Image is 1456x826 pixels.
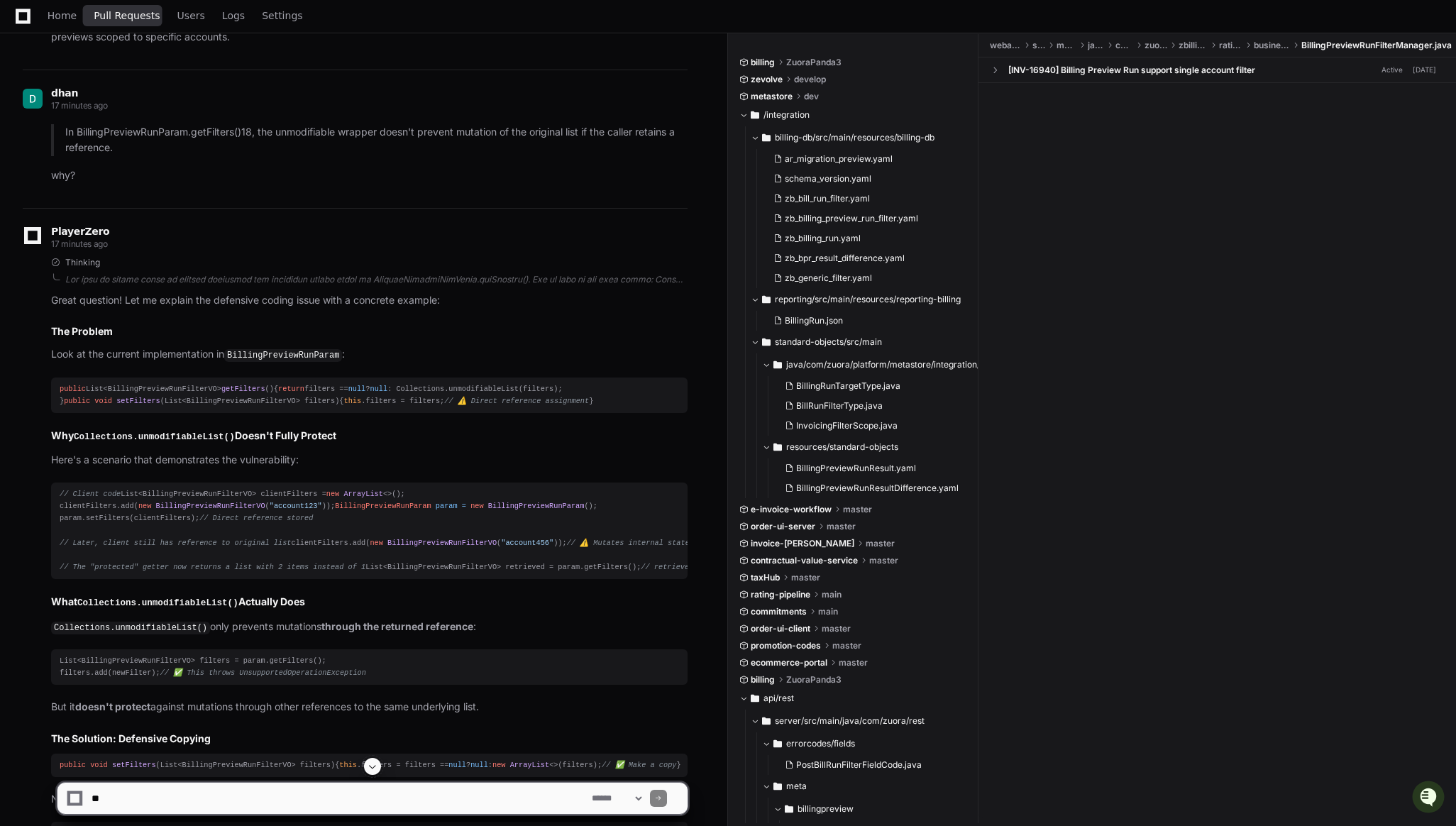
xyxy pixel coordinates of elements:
span: zb_bpr_result_difference.yaml [785,253,905,264]
span: zb_billing_preview_run_filter.yaml [785,213,918,224]
span: promotion-codes [751,640,821,651]
span: ecommerce-portal [751,657,827,668]
span: BillingPreviewRunFilterVO [156,502,265,510]
span: // Client code [60,490,121,498]
button: java/com/zuora/platform/metastore/integration/standardobject/sidecar/objects/mappers/enums [762,353,991,376]
span: "account456" [501,539,553,547]
button: billing-db/src/main/resources/billing-db [751,126,979,149]
span: (List<BillingPreviewRunFilterVO> filters) [160,397,340,405]
button: zb_bill_run_filter.yaml [768,189,971,209]
p: But it against mutations through other references to the same underlying list. [51,699,688,715]
svg: Directory [751,106,759,123]
span: master [822,623,851,634]
p: Here's a scenario that demonstrates the vulnerability: [51,452,688,468]
span: 17 minutes ago [51,100,108,111]
span: new [138,502,151,510]
span: master [843,504,872,515]
span: ZuoraPanda3 [786,57,842,68]
span: // retrieved.size() == 2, even though we never called setFilters() again! [641,563,960,571]
button: Start new chat [241,110,258,127]
span: develop [794,74,826,85]
button: zb_generic_filter.yaml [768,268,971,288]
span: new [370,539,382,547]
button: resources/standard-objects [762,436,991,458]
span: Home [48,11,77,20]
span: BillingPreviewRunFilterManager.java [1301,40,1452,51]
span: commitments [751,606,807,617]
span: Settings [262,11,302,20]
button: server/src/main/java/com/zuora/rest [751,710,979,732]
span: order-ui-client [751,623,810,634]
svg: Directory [762,334,771,351]
span: InvoicingFilterScope.java [796,420,898,431]
span: () [265,385,274,393]
span: zevolve [751,74,783,85]
button: reporting/src/main/resources/reporting-billing [751,288,979,311]
span: void [94,397,112,405]
span: main [818,606,838,617]
span: null [370,385,387,393]
h2: The Solution: Defensive Copying [51,732,688,746]
span: taxHub [751,572,780,583]
span: Logs [222,11,245,20]
button: schema_version.yaml [768,169,971,189]
span: java/com/zuora/platform/metastore/integration/standardobject/sidecar/objects/mappers/enums [786,359,991,370]
div: We're available if you need us! [48,120,180,131]
span: errorcodes/fields [786,738,855,749]
span: master [839,657,868,668]
button: api/rest [739,687,968,710]
span: zbilling [1179,40,1207,51]
span: BillingRun.json [785,315,843,326]
button: ar_migration_preview.yaml [768,149,971,169]
span: getFilters [221,385,265,393]
button: BillingRun.json [768,311,971,331]
span: standard-objects/src/main [775,336,882,348]
h2: Why Doesn't Fully Protect [51,429,688,444]
p: only prevents mutations : [51,619,688,636]
button: zb_billing_preview_run_filter.yaml [768,209,971,228]
span: billing [751,57,775,68]
span: master [869,555,898,566]
code: BillingPreviewRunParam [224,349,342,362]
span: master [791,572,820,583]
span: setFilters [116,397,160,405]
span: BillingPreviewRunResult.yaml [796,463,916,474]
span: BillingPreviewRunParam [488,502,585,510]
span: Pull Requests [94,11,160,20]
span: // ✅ This throws UnsupportedOperationException [160,668,366,677]
span: // Later, client still has reference to original list [60,539,292,547]
span: master [827,521,856,532]
span: param [436,502,458,510]
iframe: Open customer support [1411,779,1449,817]
span: Pylon [141,149,172,160]
span: new [326,490,339,498]
span: "account123" [270,502,322,510]
span: schema_version.yaml [785,173,871,185]
h2: What Actually Does [51,595,688,610]
span: src [1032,40,1046,51]
span: billing [751,674,775,685]
div: [INV-16940] Billing Preview Run support single account filter [1008,65,1255,76]
button: BillingRunTargetType.java [779,376,982,396]
span: java [1088,40,1104,51]
svg: Directory [762,712,771,729]
img: PlayerZero [14,14,43,43]
span: com [1115,40,1132,51]
span: zb_billing_run.yaml [785,233,861,244]
span: this [344,397,362,405]
div: [DATE] [1413,65,1436,75]
a: Powered byPylon [100,148,172,160]
span: main [822,589,842,600]
div: List<BillingPreviewRunFilterVO> filters = param.getFilters(); filters.add(newFilter); [60,655,679,679]
span: server/src/main/java/com/zuora/rest [775,715,925,727]
span: BillingPreviewRunFilterVO [387,539,497,547]
span: BillingPreviewRunParam [335,502,431,510]
p: Look at the current implementation in : [51,346,688,363]
span: /integration [763,109,810,121]
span: contractual-value-service [751,555,858,566]
span: zb_bill_run_filter.yaml [785,193,870,204]
strong: doesn't protect [75,700,150,712]
span: // The "protected" getter now returns a list with 2 items instead of 1 [60,563,365,571]
button: zb_bpr_result_difference.yaml [768,248,971,268]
